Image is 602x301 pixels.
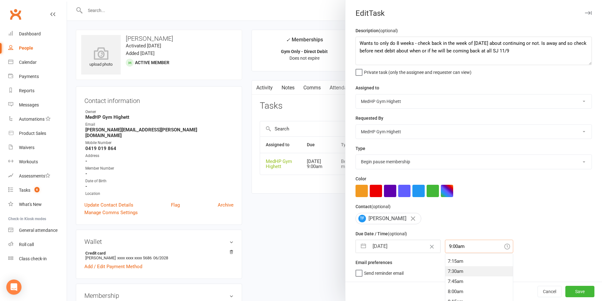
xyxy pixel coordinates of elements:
[8,69,67,84] a: Payments
[8,169,67,183] a: Assessments
[358,215,366,222] span: TF
[8,238,67,252] a: Roll call
[356,115,383,122] label: Requested By
[19,74,39,79] div: Payments
[8,183,67,197] a: Tasks 6
[8,197,67,212] a: What's New
[445,286,513,297] div: 8:00am
[19,102,39,107] div: Messages
[538,286,562,297] button: Cancel
[19,45,33,51] div: People
[8,27,67,41] a: Dashboard
[19,202,42,207] div: What's New
[356,175,366,182] label: Color
[565,286,594,297] button: Save
[19,145,34,150] div: Waivers
[356,37,592,65] textarea: Wants to only do 8 weeks - check back in the week of [DATE] about continuing or not. Is away and ...
[19,242,34,247] div: Roll call
[356,84,379,91] label: Assigned to
[345,9,602,18] div: Edit Task
[19,173,50,178] div: Assessments
[356,259,392,266] label: Email preferences
[356,230,407,237] label: Due Date / Time
[19,131,46,136] div: Product Sales
[19,159,38,164] div: Workouts
[426,240,437,252] button: Clear Date
[379,28,398,33] small: (optional)
[8,223,67,238] a: General attendance kiosk mode
[8,6,23,22] a: Clubworx
[356,27,398,34] label: Description
[8,112,67,126] a: Automations
[34,187,40,192] span: 6
[445,256,513,266] div: 7:15am
[388,231,407,236] small: (optional)
[8,126,67,141] a: Product Sales
[364,68,471,75] span: Private task (only the assignee and requester can view)
[8,155,67,169] a: Workouts
[8,84,67,98] a: Reports
[8,252,67,266] a: Class kiosk mode
[364,268,404,276] span: Send reminder email
[445,276,513,286] div: 7:45am
[6,280,21,295] div: Open Intercom Messenger
[8,55,67,69] a: Calendar
[19,256,47,261] div: Class check-in
[19,31,41,36] div: Dashboard
[19,228,58,233] div: General attendance
[356,145,365,152] label: Type
[8,141,67,155] a: Waivers
[19,60,37,65] div: Calendar
[19,88,34,93] div: Reports
[19,117,45,122] div: Automations
[445,266,513,276] div: 7:30am
[19,188,30,193] div: Tasks
[371,204,391,209] small: (optional)
[356,213,421,224] div: [PERSON_NAME]
[8,98,67,112] a: Messages
[8,41,67,55] a: People
[356,203,391,210] label: Contact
